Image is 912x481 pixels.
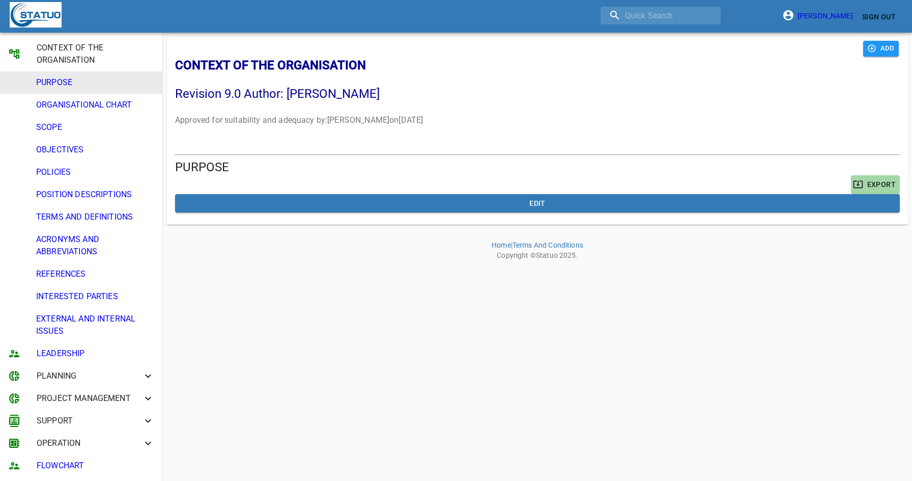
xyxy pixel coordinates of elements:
a: [PERSON_NAME] [785,12,858,20]
span: POSITION DESCRIPTIONS [36,189,154,201]
img: Statuo [10,2,62,28]
a: Statuo [536,251,558,259]
input: search [601,7,721,24]
p: Revision 9.0 Author: [PERSON_NAME] [175,86,863,102]
span: ORGANISATIONAL CHART [36,99,154,111]
button: ADD [863,41,899,57]
h2: PURPOSE [175,159,900,175]
span: OPERATION [37,437,142,449]
span: EXPORT [855,178,896,191]
span: TERMS AND DEFINITIONS [36,211,154,223]
span: PURPOSE [36,76,154,89]
p: | Copyright © 2025 . [167,225,908,260]
span: OBJECTIVES [36,144,154,156]
span: EXTERNAL AND INTERNAL ISSUES [36,313,154,337]
span: CONTEXT OF THE ORGANISATION [37,42,142,66]
span: ACRONYMS AND ABBREVIATIONS [36,233,154,258]
span: PROJECT MANAGEMENT [37,392,142,405]
span: Sign Out [862,11,896,23]
button: Sign Out [858,8,900,26]
p: Approved for suitability and adequacy by: [PERSON_NAME] on [DATE] [175,114,863,126]
span: FLOWCHART [37,460,154,472]
span: REFERENCES [36,268,154,280]
a: Home [492,241,511,249]
span: LEADERSHIP [37,348,154,360]
span: SCOPE [36,121,154,133]
span: INTERESTED PARTIES [36,290,154,303]
span: EDIT [183,197,892,210]
span: ADD [868,43,894,55]
span: SUPPORT [37,415,142,427]
span: POLICIES [36,166,154,178]
button: EDIT [175,194,900,213]
button: EXPORT [851,175,900,194]
b: CONTEXT OF THE ORGANISATION [175,58,366,72]
a: Terms And Conditions [512,241,583,249]
span: PLANNING [37,370,142,382]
